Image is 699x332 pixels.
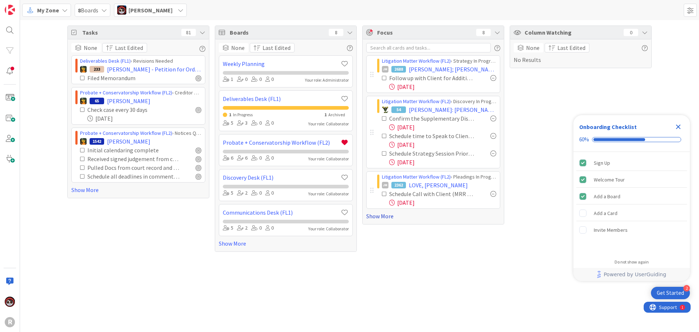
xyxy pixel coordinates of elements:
div: Invite Members [594,226,628,234]
span: In Progress [233,112,253,117]
div: 0 [251,154,262,162]
img: Visit kanbanzone.com [5,5,15,15]
div: No Results [514,43,648,64]
span: [PERSON_NAME]; [PERSON_NAME] [409,65,496,74]
div: Add a Card [594,209,617,218]
a: Probate + Conservatorship Workflow (FL2) [80,89,172,96]
b: 8 [78,7,81,14]
div: › Creditor Claim Waiting Period [80,89,201,97]
div: 1 [38,3,40,9]
div: [DATE] [389,198,496,207]
div: Pulled Docs from court record and saved to file [87,163,179,172]
span: Boards [230,28,325,37]
div: 65 [90,98,104,104]
div: 2688 [391,66,406,73]
div: 54 [391,106,406,113]
input: Search all cards and tasks... [366,43,491,52]
a: Show More [366,212,500,220]
div: 0 [265,75,274,83]
span: LOVE, [PERSON_NAME] [409,181,468,190]
div: 1542 [90,138,104,145]
div: 2 [683,285,690,292]
a: Litigation Matter Workflow (FL2) [382,173,451,180]
div: 0 [251,224,262,232]
span: 1 [229,112,231,117]
div: 6 [237,154,248,162]
div: Your role: Collaborator [308,121,349,127]
div: Schedule time to Speak to Client Prior to [DATE] (After the Strategy Session date) [389,132,474,140]
span: Last Edited [115,43,143,52]
div: 8 [476,29,491,36]
div: Filed Memorandum [87,74,162,82]
span: Support [15,1,33,10]
span: [PERSON_NAME]: [PERSON_NAME] English [409,105,496,114]
div: Onboarding Checklist [579,122,637,131]
span: Last Edited [262,43,291,52]
div: Your role: Administrator [305,77,349,83]
div: 3 [237,119,248,127]
div: Get Started [657,289,684,297]
a: Show More [219,239,353,248]
div: Checklist Container [573,115,690,281]
div: 0 [251,189,262,197]
div: Schedule Call with Client (MRR and JAM) [389,190,474,198]
a: Probate + Conservatorship Workflow (FL2) [223,138,340,147]
div: [DATE] [389,123,496,132]
div: 0 [237,75,248,83]
div: Welcome Tour is complete. [576,172,687,188]
div: Open Get Started checklist, remaining modules: 2 [651,287,690,299]
a: Communications Desk (FL1) [223,208,340,217]
span: Archived [328,112,345,117]
a: Deliverables Desk (FL1) [80,58,131,64]
div: Check case every 30 days [87,105,169,114]
div: 0 [265,224,274,232]
div: JM [382,182,388,188]
button: Last Edited [102,43,147,52]
div: 0 [251,75,262,83]
div: 2 [237,224,248,232]
img: MR [80,66,87,73]
div: [DATE] [389,140,496,149]
button: Last Edited [250,43,295,52]
div: Your role: Collaborator [308,156,349,162]
div: Schedule Strategy Session Prior to JSC by [DATE] (First week of October) [389,149,474,158]
span: My Zone [37,6,59,15]
div: R [5,317,15,327]
a: Litigation Matter Workflow (FL2) [382,58,451,64]
div: Add a Board is complete. [576,188,687,204]
span: Powered by UserGuiding [604,270,666,279]
div: Footer [573,268,690,281]
div: 0 [265,119,274,127]
span: Column Watching [525,28,620,37]
button: Last Edited [545,43,589,52]
span: 1 [324,112,327,117]
div: 8 [329,29,343,36]
div: Sign Up [594,159,610,167]
div: Initial calendaring complete [87,146,174,155]
a: Powered by UserGuiding [577,268,686,281]
div: [DATE] [389,158,496,167]
span: None [231,43,245,52]
div: Received signed judgement from court [87,155,179,163]
div: 5 [223,189,233,197]
div: 0 [251,119,262,127]
div: Follow up with Client for Additional Documents (Any Medical, Contract for Services., Investigativ... [389,74,474,82]
div: Sign Up is complete. [576,155,687,171]
div: 5 [223,119,233,127]
div: 0 [265,154,274,162]
div: 6 [223,154,233,162]
div: 233 [90,66,104,73]
span: Boards [78,6,98,15]
img: MR [80,138,87,145]
div: 2 [237,189,248,197]
div: › Revisions Needed [80,57,201,65]
div: [DATE] [87,114,201,123]
a: Show More [71,185,205,194]
div: Your role: Collaborator [308,191,349,197]
div: › Strategy In Progress [382,57,496,65]
img: JS [117,5,126,15]
img: JS [5,297,15,307]
a: Discovery Desk (FL1) [223,173,340,182]
div: Add a Board [594,192,620,201]
img: MR [80,98,87,104]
